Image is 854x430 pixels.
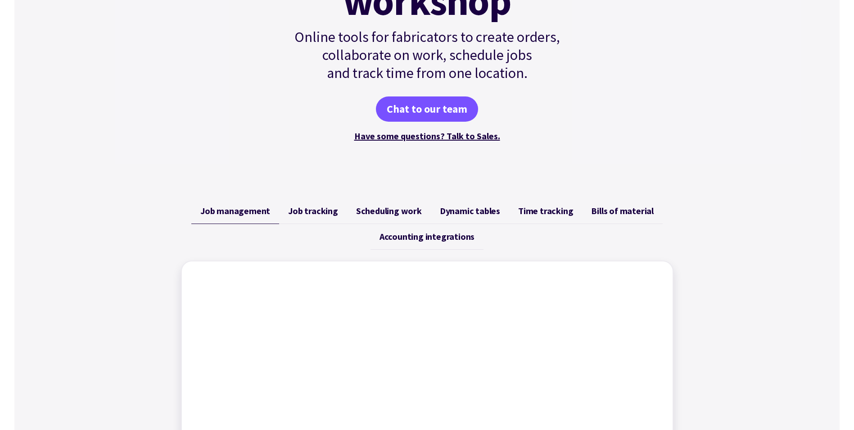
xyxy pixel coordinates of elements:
[288,206,338,216] span: Job tracking
[275,28,579,82] p: Online tools for fabricators to create orders, collaborate on work, schedule jobs and track time ...
[354,130,500,142] a: Have some questions? Talk to Sales.
[518,206,573,216] span: Time tracking
[376,96,478,122] a: Chat to our team
[200,206,270,216] span: Job management
[704,333,854,430] iframe: Chat Widget
[440,206,500,216] span: Dynamic tables
[380,231,474,242] span: Accounting integrations
[591,206,654,216] span: Bills of material
[356,206,422,216] span: Scheduling work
